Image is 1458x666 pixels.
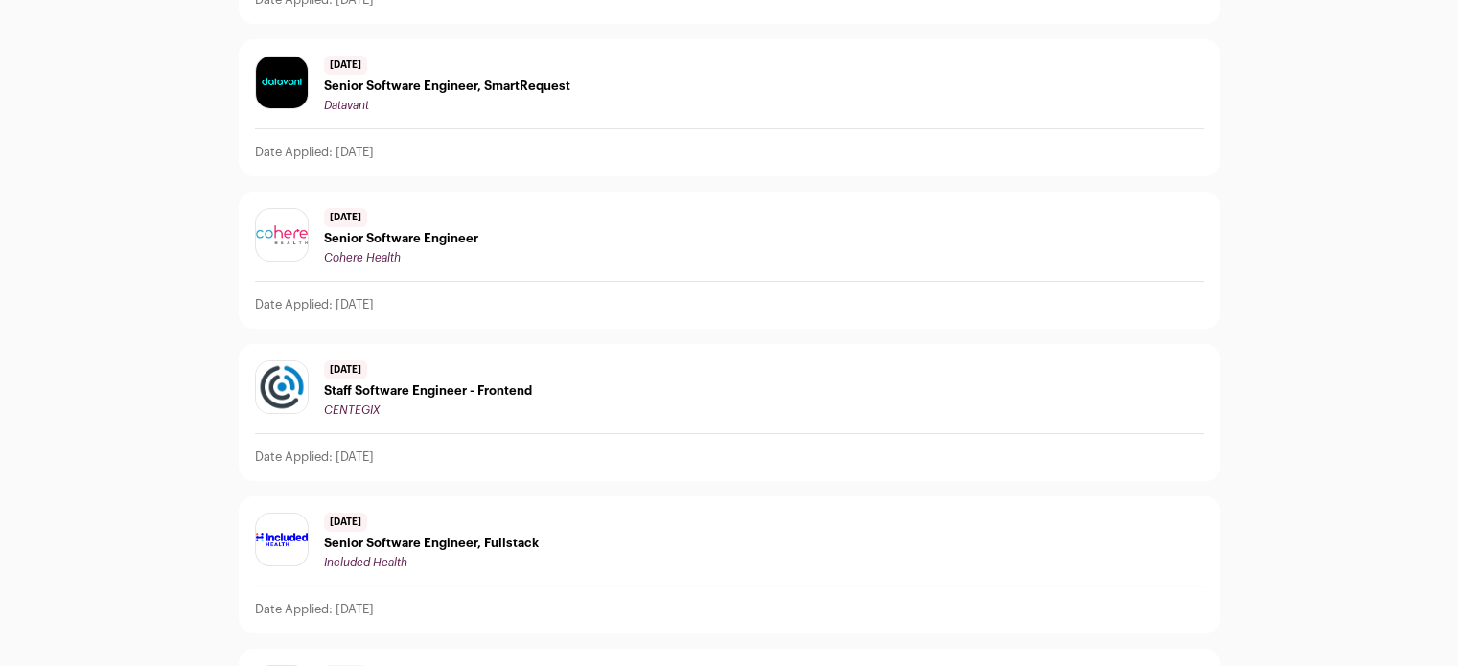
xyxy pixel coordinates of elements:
span: Senior Software Engineer, Fullstack [324,536,539,551]
span: [DATE] [324,56,367,75]
p: Date Applied: [DATE] [255,449,374,465]
p: Date Applied: [DATE] [255,145,374,160]
span: [DATE] [324,208,367,227]
span: Senior Software Engineer, SmartRequest [324,79,570,94]
a: [DATE] Senior Software Engineer Cohere Health Date Applied: [DATE] [240,193,1219,328]
p: Date Applied: [DATE] [255,602,374,617]
span: [DATE] [324,360,367,379]
img: 073e4219bc98ab6a47e1d16e9e82c27b1efe52217d628114abb7e36675339fb7.png [256,533,308,545]
span: [DATE] [324,513,367,532]
span: Datavant [324,100,369,111]
span: Included Health [324,557,407,568]
p: Date Applied: [DATE] [255,297,374,312]
span: Cohere Health [324,252,401,264]
span: Staff Software Engineer - Frontend [324,383,532,399]
a: [DATE] Senior Software Engineer, Fullstack Included Health Date Applied: [DATE] [240,497,1219,632]
img: 23394476f4ff44a6bcd4ffc440b1f6c2abec6dd1476b7de016029e2ae90fe14a.jpg [256,57,308,108]
img: b7766d71cefbe3c8252332f3d54c7c229dbfa0f03142d882d45f95f54bd119fc.png [256,225,308,243]
img: 6f811cc1fe0eb0a29f095a73d17720587118e694d53349731a16fd9f4e27968c.jpg [256,361,308,413]
span: Senior Software Engineer [324,231,478,246]
span: CENTEGIX [324,404,380,416]
a: [DATE] Staff Software Engineer - Frontend CENTEGIX Date Applied: [DATE] [240,345,1219,480]
a: [DATE] Senior Software Engineer, SmartRequest Datavant Date Applied: [DATE] [240,40,1219,175]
